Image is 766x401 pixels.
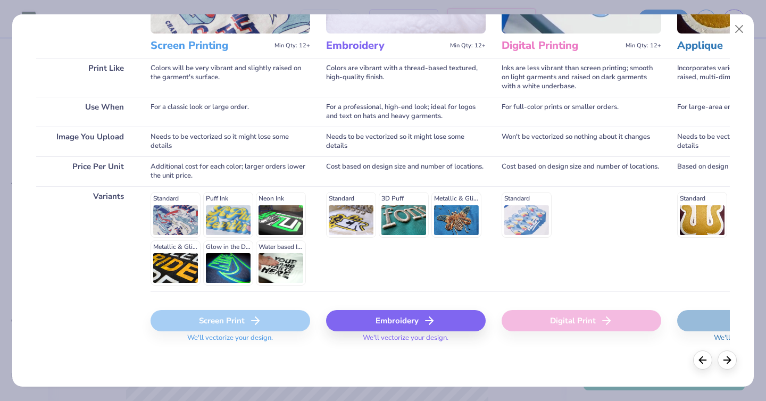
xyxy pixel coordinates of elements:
[151,310,310,331] div: Screen Print
[36,58,135,97] div: Print Like
[183,333,277,349] span: We'll vectorize your design.
[326,58,486,97] div: Colors are vibrant with a thread-based textured, high-quality finish.
[502,39,621,53] h3: Digital Printing
[151,127,310,156] div: Needs to be vectorized so it might lose some details
[326,156,486,186] div: Cost based on design size and number of locations.
[326,127,486,156] div: Needs to be vectorized so it might lose some details
[502,310,661,331] div: Digital Print
[729,19,750,39] button: Close
[502,127,661,156] div: Won't be vectorized so nothing about it changes
[326,310,486,331] div: Embroidery
[450,42,486,49] span: Min Qty: 12+
[36,97,135,127] div: Use When
[502,156,661,186] div: Cost based on design size and number of locations.
[359,333,453,349] span: We'll vectorize your design.
[36,156,135,186] div: Price Per Unit
[274,42,310,49] span: Min Qty: 12+
[326,39,446,53] h3: Embroidery
[151,156,310,186] div: Additional cost for each color; larger orders lower the unit price.
[502,58,661,97] div: Inks are less vibrant than screen printing; smooth on light garments and raised on dark garments ...
[502,97,661,127] div: For full-color prints or smaller orders.
[36,186,135,291] div: Variants
[326,97,486,127] div: For a professional, high-end look; ideal for logos and text on hats and heavy garments.
[626,42,661,49] span: Min Qty: 12+
[151,97,310,127] div: For a classic look or large order.
[151,39,270,53] h3: Screen Printing
[151,58,310,97] div: Colors will be very vibrant and slightly raised on the garment's surface.
[36,127,135,156] div: Image You Upload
